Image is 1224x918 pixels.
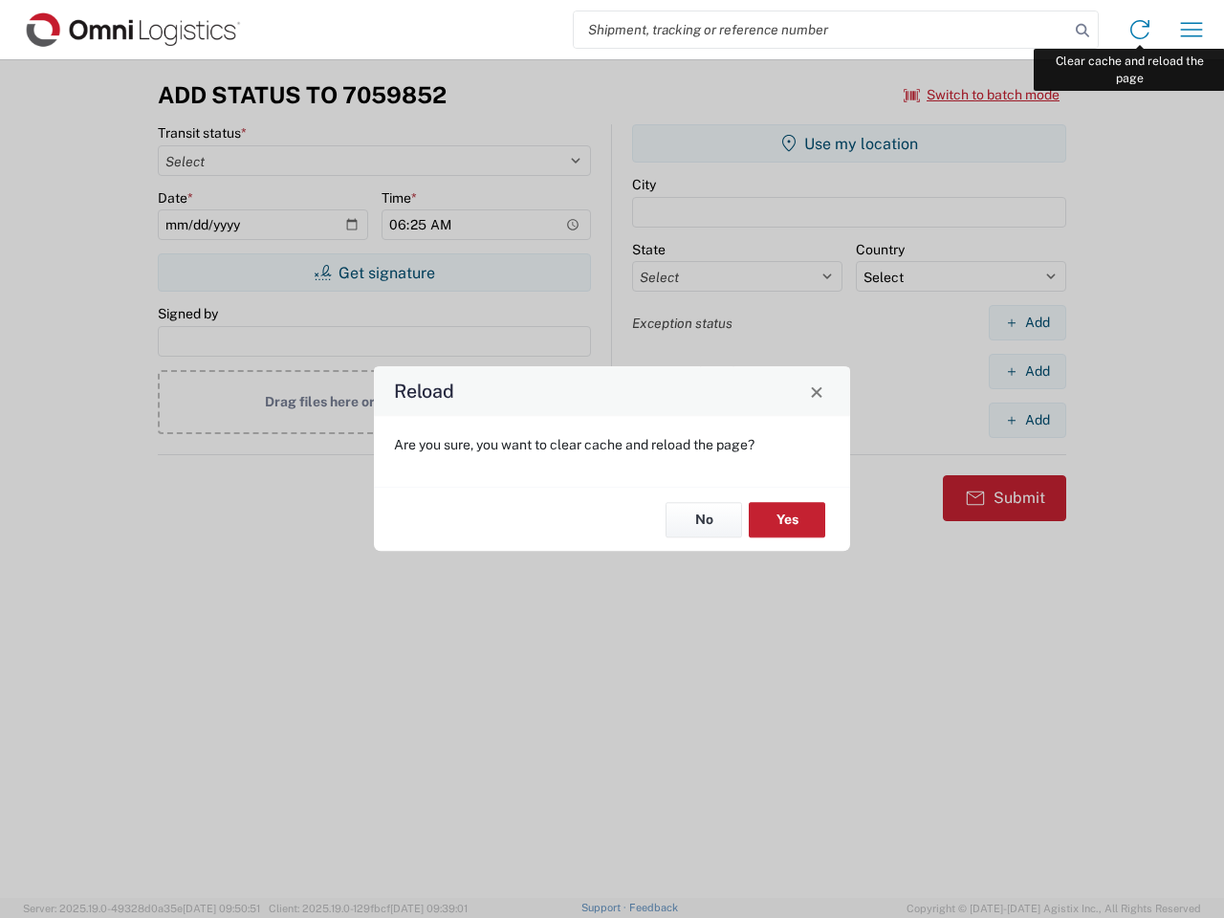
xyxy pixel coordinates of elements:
input: Shipment, tracking or reference number [574,11,1069,48]
button: Yes [749,502,825,537]
h4: Reload [394,378,454,405]
p: Are you sure, you want to clear cache and reload the page? [394,436,830,453]
button: No [666,502,742,537]
button: Close [803,378,830,404]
